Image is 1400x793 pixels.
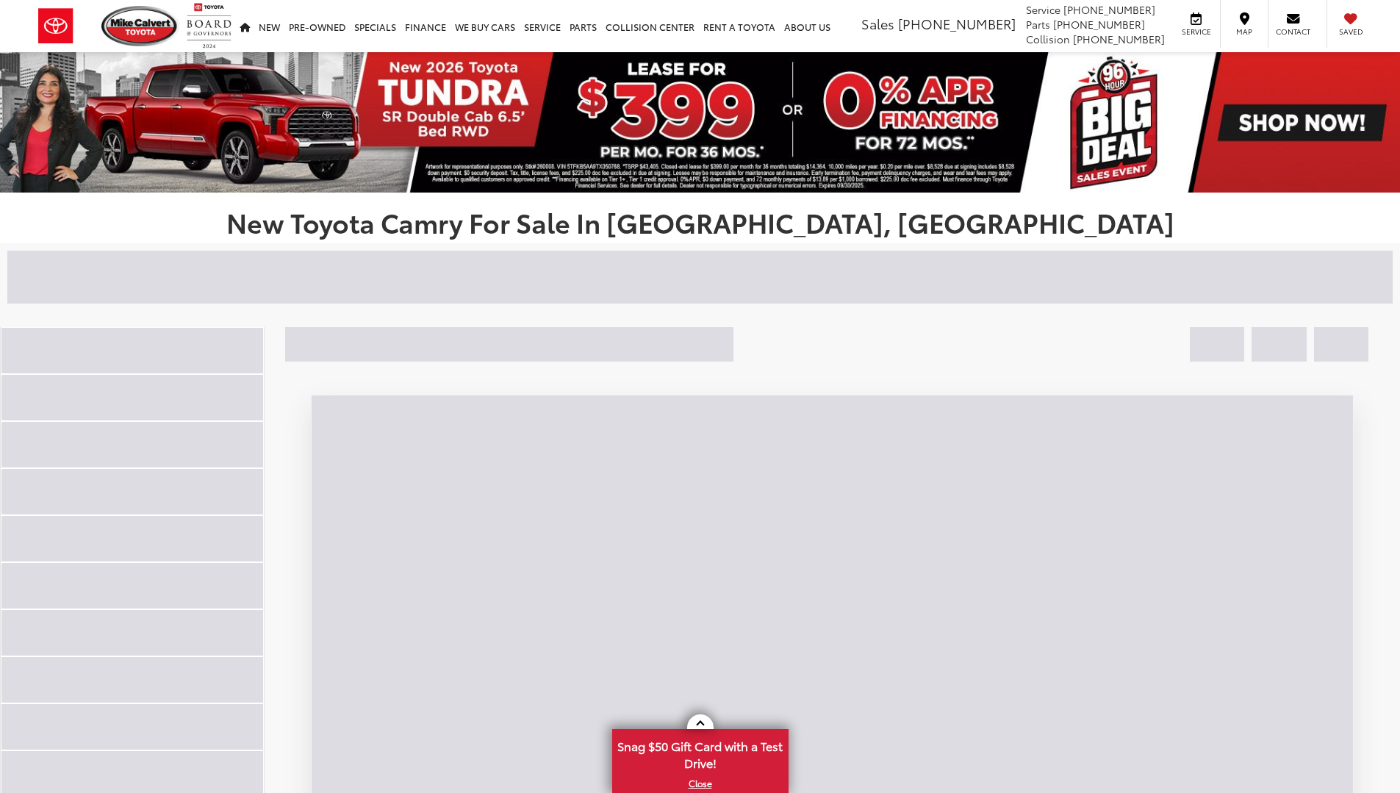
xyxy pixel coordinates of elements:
span: [PHONE_NUMBER] [1063,2,1155,17]
span: Contact [1276,26,1310,37]
img: Mike Calvert Toyota [101,6,179,46]
span: [PHONE_NUMBER] [898,14,1016,33]
span: Service [1180,26,1213,37]
span: [PHONE_NUMBER] [1053,17,1145,32]
span: Collision [1026,32,1070,46]
span: Sales [861,14,894,33]
span: [PHONE_NUMBER] [1073,32,1165,46]
span: Saved [1335,26,1367,37]
span: Parts [1026,17,1050,32]
span: Service [1026,2,1060,17]
span: Snag $50 Gift Card with a Test Drive! [614,731,787,775]
span: Map [1228,26,1260,37]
